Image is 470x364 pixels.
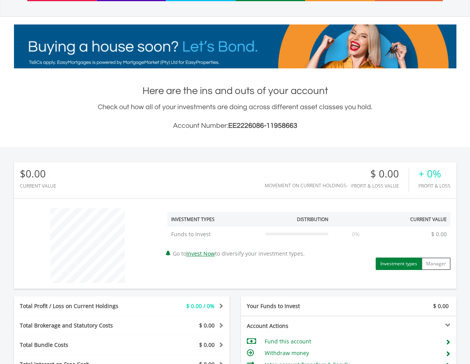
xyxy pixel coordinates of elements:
div: $ 0.00 [351,168,409,179]
button: Manager [421,258,451,270]
h3: Account Number: [14,120,456,131]
div: Account Actions [241,322,349,330]
div: Movement on Current Holdings: [265,183,347,188]
div: Total Profit / Loss on Current Holdings [14,302,140,310]
span: $ 0.00 / 0% [186,302,215,310]
div: Profit & Loss [418,183,451,188]
div: Distribution [297,216,328,223]
div: Profit & Loss Value [351,183,409,188]
img: EasyMortage Promotion Banner [14,24,456,68]
div: Check out how all of your investments are doing across different asset classes you hold. [14,102,456,131]
div: $0.00 [20,168,56,179]
button: Investment types [376,258,422,270]
span: EE2226086-11958663 [228,122,297,129]
td: 0% [332,226,380,242]
th: Investment Types [167,212,262,226]
div: Go to to diversify your investment types. [161,204,456,270]
h1: Here are the ins and outs of your account [14,84,456,98]
div: Total Bundle Costs [14,341,140,349]
td: Fund this account [265,336,439,347]
span: $ 0.00 [199,341,215,348]
td: Funds to Invest [167,226,262,242]
span: $ 0.00 [199,322,215,329]
div: CURRENT VALUE [20,183,56,188]
th: Current Value [380,212,451,226]
td: $ 0.00 [427,226,451,242]
div: Your Funds to Invest [241,302,349,310]
a: Invest Now [186,250,215,257]
td: Withdraw money [265,347,439,359]
span: $ 0.00 [433,302,449,310]
div: Total Brokerage and Statutory Costs [14,322,140,329]
div: + 0% [418,168,451,179]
